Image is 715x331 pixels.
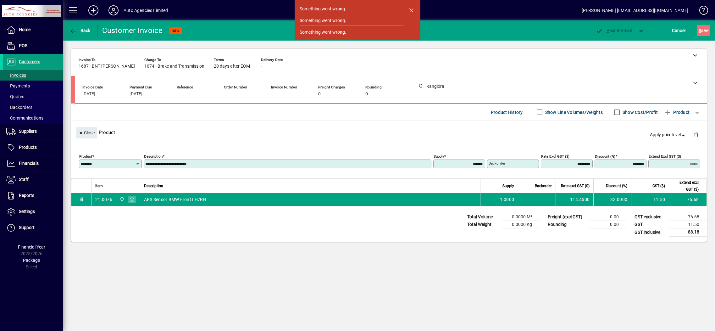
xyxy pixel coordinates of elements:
span: [DATE] [130,92,142,97]
mat-label: Product [79,154,92,159]
span: P [607,28,609,33]
td: 76.68 [669,213,707,221]
td: GST inclusive [631,228,669,236]
span: Rate excl GST ($) [561,182,590,189]
a: Staff [3,172,63,188]
span: 1.0000 [500,196,514,203]
span: GST ($) [652,182,665,189]
span: Extend excl GST ($) [673,179,699,193]
a: Support [3,220,63,236]
span: ABS Sensor BMW Front LH/RH [144,196,206,203]
button: Profile [103,5,124,16]
button: Cancel [670,25,687,36]
a: Invoices [3,70,63,81]
span: Settings [19,209,35,214]
app-page-header-button: Delete [689,132,704,137]
td: 76.68 [669,193,707,206]
td: GST [631,221,669,228]
button: Close [76,127,97,138]
span: Description [144,182,163,189]
td: 0.0000 M³ [502,213,540,221]
td: 11.50 [631,193,669,206]
div: Something went wrong. [300,17,346,24]
mat-label: Rate excl GST ($) [541,154,569,159]
span: 20 days after EOM [214,64,250,69]
mat-label: Backorder [489,161,505,165]
td: 88.18 [669,228,707,236]
td: 11.50 [669,221,707,228]
span: Support [19,225,35,230]
span: Communications [6,115,43,121]
a: Knowledge Base [695,1,707,22]
button: Product History [488,107,525,118]
button: Back [68,25,92,36]
button: Add [83,5,103,16]
span: Cancel [672,25,686,36]
button: Post & Email [592,25,635,36]
span: Close [78,128,95,138]
span: - [177,92,178,97]
label: Show Line Volumes/Weights [544,109,603,115]
a: Home [3,22,63,38]
span: 1687 - BNT [PERSON_NAME] [79,64,135,69]
span: Financials [19,161,39,166]
button: Save [697,25,710,36]
a: Products [3,140,63,155]
span: - [261,64,262,69]
span: Reports [19,193,34,198]
span: 0 [318,92,321,97]
span: 0 [365,92,368,97]
a: Financials [3,156,63,171]
td: Freight (excl GST) [545,213,589,221]
span: Product [664,107,690,117]
a: Backorders [3,102,63,113]
span: - [271,92,272,97]
span: Products [19,145,37,150]
span: Financial Year [18,244,45,250]
td: 33.0000 [593,193,631,206]
td: 0.0000 Kg [502,221,540,228]
td: GST exclusive [631,213,669,221]
mat-label: Discount (%) [595,154,615,159]
a: Communications [3,113,63,123]
span: [DATE] [82,92,95,97]
span: Staff [19,177,29,182]
span: 1074 - Brake and Transmission [144,64,204,69]
a: Settings [3,204,63,220]
div: [PERSON_NAME] [EMAIL_ADDRESS][DOMAIN_NAME] [582,5,688,15]
div: Auto Agencies Limited [124,5,168,15]
span: Backorder [535,182,552,189]
a: POS [3,38,63,54]
span: - [224,92,225,97]
span: Invoices [6,73,26,78]
td: Total Volume [464,213,502,221]
span: ost & Email [596,28,632,33]
span: Home [19,27,30,32]
span: Payments [6,83,30,88]
span: Customers [19,59,40,64]
a: Quotes [3,91,63,102]
span: Supply [502,182,514,189]
a: Payments [3,81,63,91]
span: Item [95,182,103,189]
label: Show Cost/Profit [621,109,658,115]
div: Something went wrong. [300,29,346,36]
span: Backorders [6,105,32,110]
div: 21.0076 [95,196,112,203]
span: Discount (%) [606,182,627,189]
div: 114.4500 [560,196,590,203]
span: Package [23,258,40,263]
mat-label: Extend excl GST ($) [649,154,681,159]
button: Apply price level [647,129,689,141]
app-page-header-button: Back [63,25,97,36]
button: Product [661,107,693,118]
span: Product History [491,107,523,117]
a: Suppliers [3,124,63,139]
span: NEW [172,29,180,33]
div: Product [71,121,707,144]
span: POS [19,43,27,48]
span: S [699,28,701,33]
div: Customer Invoice [102,25,163,36]
td: Total Weight [464,221,502,228]
button: Delete [689,127,704,142]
